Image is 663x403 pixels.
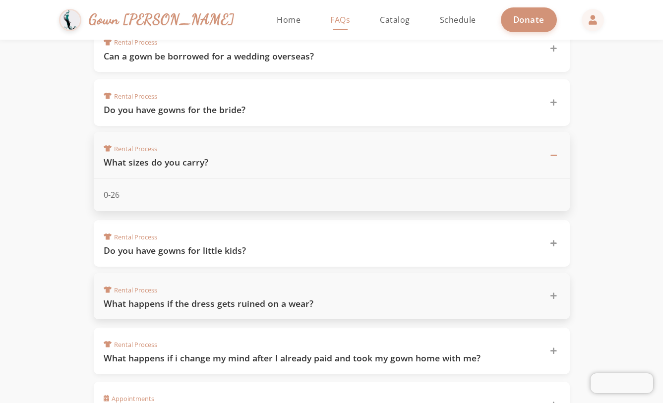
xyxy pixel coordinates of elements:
h3: What happens if i change my mind after I already paid and took my gown home with me? [104,352,538,364]
span: Donate [513,14,544,25]
h3: What happens if the dress gets ruined on a wear? [104,297,538,310]
h3: Do you have gowns for the bride? [104,104,538,116]
span: Catalog [380,14,410,25]
span: Rental Process [104,144,157,154]
a: Donate [501,7,557,32]
h3: Do you have gowns for little kids? [104,244,538,257]
iframe: Chatra live chat [591,373,653,393]
span: Rental Process [104,92,157,101]
span: Home [277,14,301,25]
img: Gown Gmach Logo [59,9,81,31]
span: Gown [PERSON_NAME] [89,9,234,30]
h3: What sizes do you carry? [104,156,538,169]
span: FAQs [330,14,350,25]
span: Rental Process [104,38,157,47]
p: 0-26 [104,189,560,202]
span: Rental Process [104,286,157,295]
span: Rental Process [104,232,157,242]
span: Rental Process [104,340,157,349]
h3: Can a gown be borrowed for a wedding overseas? [104,50,538,62]
span: Schedule [440,14,476,25]
a: Gown [PERSON_NAME] [59,6,244,34]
